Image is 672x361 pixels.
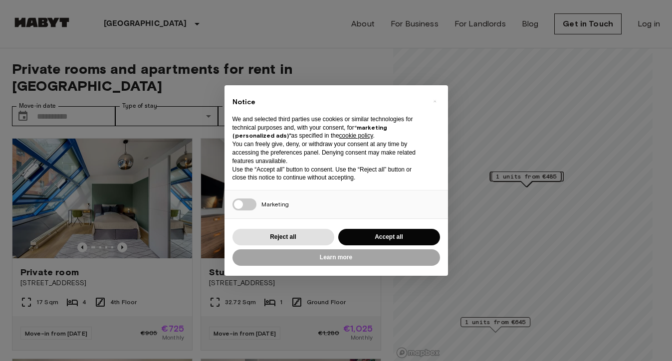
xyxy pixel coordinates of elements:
span: Marketing [261,200,289,208]
span: × [433,95,437,107]
button: Accept all [338,229,440,245]
button: Close this notice [427,93,443,109]
a: cookie policy [339,132,373,139]
p: Use the “Accept all” button to consent. Use the “Reject all” button or close this notice to conti... [232,166,424,182]
button: Reject all [232,229,334,245]
h2: Notice [232,97,424,107]
button: Learn more [232,249,440,266]
p: You can freely give, deny, or withdraw your consent at any time by accessing the preferences pane... [232,140,424,165]
p: We and selected third parties use cookies or similar technologies for technical purposes and, wit... [232,115,424,140]
strong: “marketing (personalized ads)” [232,124,387,140]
